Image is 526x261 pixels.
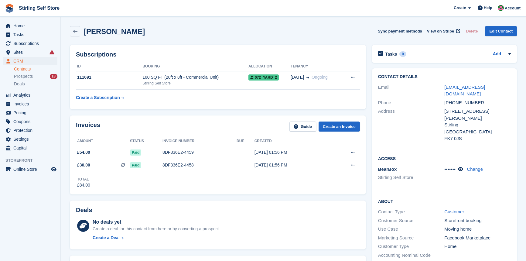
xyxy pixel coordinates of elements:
[427,28,454,34] span: View on Stripe
[454,5,466,11] span: Create
[444,235,511,242] div: Facebook Marketplace
[76,62,142,71] th: ID
[162,162,237,168] div: 8DF336E2-4458
[76,92,124,103] a: Create a Subscription
[254,136,330,146] th: Created
[13,39,50,48] span: Subscriptions
[498,5,504,11] img: Lucy
[378,108,445,142] div: Address
[254,149,330,156] div: [DATE] 01:56 PM
[378,226,445,233] div: Use Case
[50,166,57,173] a: Preview store
[3,108,57,117] a: menu
[3,126,57,135] a: menu
[399,51,406,57] div: 0
[444,209,464,214] a: Customer
[13,144,50,152] span: Capital
[378,99,445,106] div: Phone
[378,198,511,204] h2: About
[76,136,130,146] th: Amount
[84,27,145,36] h2: [PERSON_NAME]
[5,157,60,163] span: Storefront
[444,99,511,106] div: [PHONE_NUMBER]
[13,126,50,135] span: Protection
[444,135,511,142] div: FK7 0JS
[312,75,328,80] span: Ongoing
[444,167,456,172] span: •••••••
[444,217,511,224] div: Storefront booking
[14,81,57,87] a: Deals
[162,136,237,146] th: Invoice number
[3,100,57,108] a: menu
[378,84,445,98] div: Email
[378,217,445,224] div: Customer Source
[142,62,248,71] th: Booking
[378,167,397,172] span: BearBox
[467,167,483,172] a: Change
[93,218,220,226] div: No deals yet
[505,5,521,11] span: Account
[463,26,480,36] button: Delete
[237,136,254,146] th: Due
[93,226,220,232] div: Create a deal for this contact from here or by converting a prospect.
[3,48,57,57] a: menu
[3,30,57,39] a: menu
[291,74,304,81] span: [DATE]
[3,39,57,48] a: menu
[13,48,50,57] span: Sites
[378,74,511,79] h2: Contact Details
[130,136,162,146] th: Status
[77,162,90,168] span: £30.00
[14,66,57,72] a: Contacts
[5,4,14,13] img: stora-icon-8386f47178a22dfd0bd8f6a31ec36ba5ce8667c1dd55bd0f319d3a0aa187defe.svg
[77,149,90,156] span: £54.00
[77,182,90,188] div: £84.00
[76,207,92,214] h2: Deals
[3,57,57,65] a: menu
[76,122,100,132] h2: Invoices
[444,129,511,136] div: [GEOGRAPHIC_DATA]
[3,165,57,173] a: menu
[484,5,492,11] span: Help
[444,122,511,129] div: Stirling
[444,226,511,233] div: Moving home
[76,51,360,58] h2: Subscriptions
[319,122,360,132] a: Create an Invoice
[13,165,50,173] span: Online Store
[13,22,50,30] span: Home
[77,177,90,182] div: Total
[130,162,141,168] span: Paid
[385,51,397,57] h2: Tasks
[162,149,237,156] div: 8DF336E2-4459
[289,122,316,132] a: Guide
[444,84,485,97] a: [EMAIL_ADDRESS][DOMAIN_NAME]
[248,74,279,81] span: 072_Yard_2
[16,3,62,13] a: Stirling Self Store
[485,26,517,36] a: Edit Contact
[3,91,57,99] a: menu
[378,235,445,242] div: Marketing Source
[3,135,57,143] a: menu
[142,81,248,86] div: Stirling Self Store
[76,94,120,101] div: Create a Subscription
[13,135,50,143] span: Settings
[493,51,501,58] a: Add
[93,235,220,241] a: Create a Deal
[3,22,57,30] a: menu
[13,57,50,65] span: CRM
[444,243,511,250] div: Home
[425,26,461,36] a: View on Stripe
[248,62,291,71] th: Allocation
[14,73,57,80] a: Prospects 18
[50,50,54,55] i: Smart entry sync failures have occurred
[13,100,50,108] span: Invoices
[378,208,445,215] div: Contact Type
[130,149,141,156] span: Paid
[3,144,57,152] a: menu
[13,30,50,39] span: Tasks
[378,243,445,250] div: Customer Type
[13,91,50,99] span: Analytics
[142,74,248,81] div: 160 SQ FT (20ft x 8ft - Commercial Unit)
[14,81,25,87] span: Deals
[50,74,57,79] div: 18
